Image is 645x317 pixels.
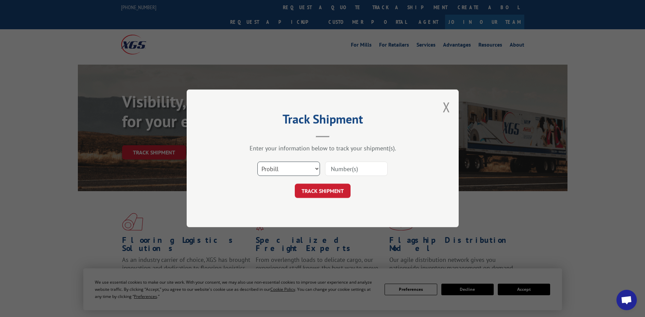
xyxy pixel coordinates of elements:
button: Close modal [443,98,450,116]
button: TRACK SHIPMENT [295,184,351,198]
input: Number(s) [325,162,388,176]
div: Open chat [616,290,637,310]
h2: Track Shipment [221,114,425,127]
div: Enter your information below to track your shipment(s). [221,145,425,152]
